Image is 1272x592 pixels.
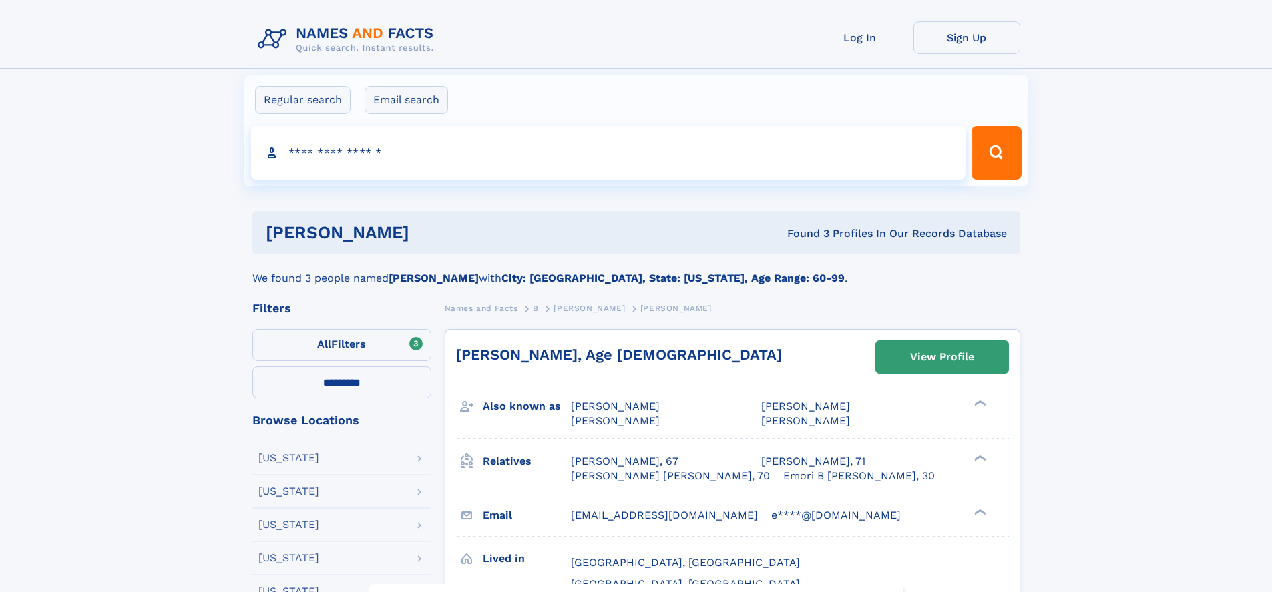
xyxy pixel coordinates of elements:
[255,86,351,114] label: Regular search
[483,547,571,570] h3: Lived in
[640,304,712,313] span: [PERSON_NAME]
[456,346,782,363] a: [PERSON_NAME], Age [DEMOGRAPHIC_DATA]
[251,126,966,180] input: search input
[258,486,319,497] div: [US_STATE]
[252,21,445,57] img: Logo Names and Facts
[761,414,850,427] span: [PERSON_NAME]
[501,272,845,284] b: City: [GEOGRAPHIC_DATA], State: [US_STATE], Age Range: 60-99
[598,226,1007,241] div: Found 3 Profiles In Our Records Database
[483,395,571,418] h3: Also known as
[571,414,660,427] span: [PERSON_NAME]
[258,453,319,463] div: [US_STATE]
[761,400,850,412] span: [PERSON_NAME]
[971,453,987,462] div: ❯
[910,342,974,372] div: View Profile
[571,400,660,412] span: [PERSON_NAME]
[483,450,571,473] h3: Relatives
[571,469,770,483] a: [PERSON_NAME] [PERSON_NAME], 70
[533,300,539,316] a: B
[258,553,319,563] div: [US_STATE]
[571,556,800,569] span: [GEOGRAPHIC_DATA], [GEOGRAPHIC_DATA]
[971,399,987,408] div: ❯
[252,414,431,426] div: Browse Locations
[761,454,865,469] a: [PERSON_NAME], 71
[258,519,319,530] div: [US_STATE]
[571,577,800,590] span: [GEOGRAPHIC_DATA], [GEOGRAPHIC_DATA]
[252,302,431,314] div: Filters
[807,21,913,54] a: Log In
[252,329,431,361] label: Filters
[252,254,1020,286] div: We found 3 people named with .
[389,272,479,284] b: [PERSON_NAME]
[533,304,539,313] span: B
[783,469,935,483] a: Emori B [PERSON_NAME], 30
[571,454,678,469] a: [PERSON_NAME], 67
[554,304,625,313] span: [PERSON_NAME]
[876,341,1008,373] a: View Profile
[571,509,758,521] span: [EMAIL_ADDRESS][DOMAIN_NAME]
[445,300,518,316] a: Names and Facts
[554,300,625,316] a: [PERSON_NAME]
[913,21,1020,54] a: Sign Up
[365,86,448,114] label: Email search
[483,504,571,527] h3: Email
[972,126,1021,180] button: Search Button
[266,224,598,241] h1: [PERSON_NAME]
[317,338,331,350] span: All
[971,507,987,516] div: ❯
